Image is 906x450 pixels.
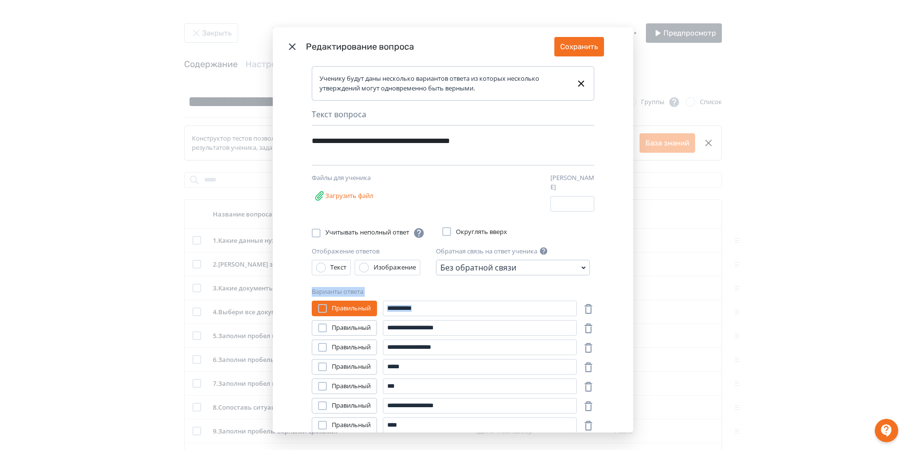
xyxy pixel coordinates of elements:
div: Файлы для ученика [312,173,414,183]
div: Ученику будут даны несколько вариантов ответа из которых несколько утверждений могут одновременно... [320,74,568,93]
div: Текст вопроса [312,108,594,126]
div: Редактирование вопроса [306,40,554,54]
div: Modal [273,27,633,432]
div: Изображение [374,263,416,272]
label: Варианты ответа [312,287,363,297]
button: Сохранить [554,37,604,56]
span: Учитывать неполный ответ [325,227,425,239]
div: Без обратной связи [440,262,516,273]
span: Правильный [332,342,371,352]
span: Правильный [332,304,371,313]
span: Правильный [332,401,371,411]
label: Отображение ответов [312,247,379,256]
span: Округлять вверх [456,227,507,237]
span: Правильный [332,381,371,391]
span: Правильный [332,323,371,333]
label: [PERSON_NAME] [550,173,594,192]
span: Правильный [332,420,371,430]
div: Текст [330,263,346,272]
label: Обратная связь на ответ ученика [436,247,537,256]
span: Правильный [332,362,371,372]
